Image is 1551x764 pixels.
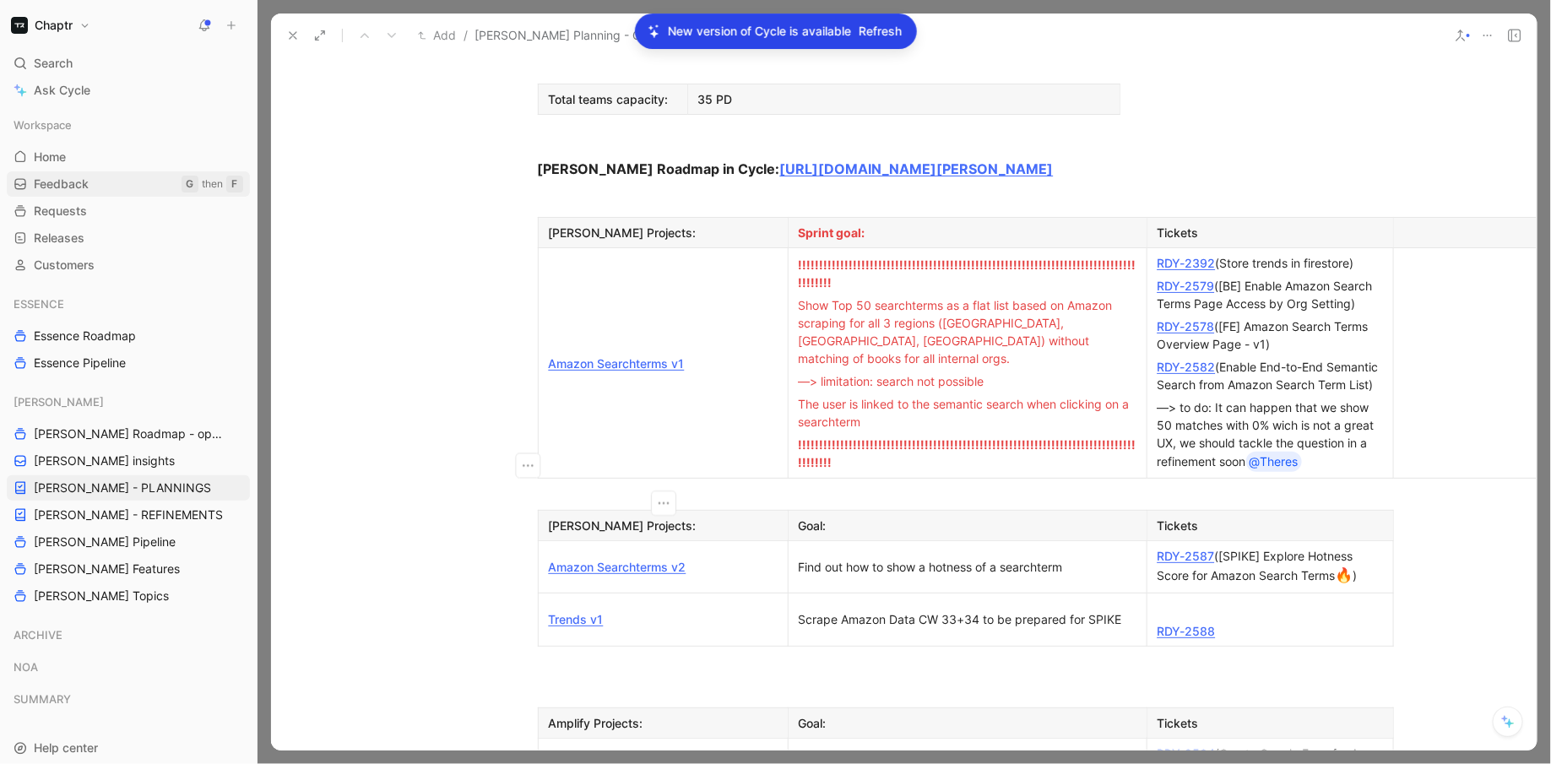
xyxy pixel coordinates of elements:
span: Essence Pipeline [34,355,126,371]
div: Tickets [1158,714,1383,732]
span: SUMMARY [14,691,71,707]
a: Trends v1 [549,612,604,626]
div: Help center [7,735,250,761]
span: [PERSON_NAME] insights [34,452,175,469]
div: Tickets [1158,517,1383,534]
img: Chaptr [11,17,28,34]
div: then [202,176,223,192]
a: [PERSON_NAME] Topics [7,583,250,609]
div: (Store trends in firestore) [1158,254,1383,272]
div: @Theres [1250,452,1299,472]
a: Requests [7,198,250,224]
div: [PERSON_NAME] [7,389,250,415]
a: [URL][DOMAIN_NAME][PERSON_NAME] [780,160,1054,177]
div: ARCHIVE [7,622,250,648]
a: Home [7,144,250,170]
span: Releases [34,230,84,247]
div: Find out how to show a hotness of a searchterm [799,558,1136,576]
span: Home [34,149,66,165]
div: ARCHIVE [7,622,250,653]
span: Sprint goal: [799,225,865,240]
div: Goal: [799,517,1136,534]
span: The user is linked to the semantic search when clicking on a searchterm [799,397,1133,429]
a: RDY-2579 [1158,279,1215,293]
div: —> to do: It can happen that we show 50 matches with 0% wich is not a great UX, we should tackle ... [1158,398,1383,472]
div: Goal: [799,714,1136,732]
span: !!!!!!!!!!!!!!!!!!!!!!!!!!!!!!!!!!!!!!!!!!!!!!!!!!!!!!!!!!!!!!!!!!!!!!!!!!!!!!!!!!!!!!!! [799,257,1136,290]
button: Refresh [859,20,903,42]
span: [PERSON_NAME] Topics [34,588,169,604]
strong: [PERSON_NAME] Roadmap in Cycle: [538,160,780,177]
div: ESSENCEEssence RoadmapEssence Pipeline [7,291,250,376]
span: Customers [34,257,95,274]
a: Customers [7,252,250,278]
div: NOA [7,654,250,680]
div: Total teams capacity: [549,90,677,108]
div: Amplify Projects: [549,714,778,732]
a: [PERSON_NAME] - REFINEMENTS [7,502,250,528]
a: RDY-2578 [1158,319,1215,333]
span: [PERSON_NAME] - REFINEMENTS [34,507,223,523]
span: Workspace [14,116,72,133]
a: Releases [7,225,250,251]
span: [PERSON_NAME] [14,393,104,410]
span: Refresh [860,21,903,41]
span: Help center [34,740,98,755]
p: New version of Cycle is available [669,21,852,41]
span: [PERSON_NAME] Planning - Cycle 56 (12.08.-26.08.2025) [475,25,799,46]
span: Search [34,53,73,73]
div: ([FE] Amazon Search Terms Overview Page - v1) [1158,317,1383,353]
span: !!!!!!!!!!!!!!!!!!!!!!!!!!!!!!!!!!!!!!!!!!!!!!!!!!!!!!!!!!!!!!!!!!!!!!!!!!!!!!!!!!!!!!!! [799,437,1136,469]
button: Add [414,25,460,46]
span: [PERSON_NAME] - PLANNINGS [34,480,211,496]
a: [PERSON_NAME] insights [7,448,250,474]
div: ESSENCE [7,291,250,317]
a: Amazon Searchterms v1 [549,356,685,371]
div: ([BE] Enable Amazon Search Terms Page Access by Org Setting) [1158,277,1383,312]
div: [PERSON_NAME] Projects: [549,224,778,241]
div: G [182,176,198,192]
a: RDY-2594 [1158,746,1216,761]
a: FeedbackGthenF [7,171,250,197]
a: Amazon Searchterms v2 [549,560,686,574]
a: Essence Pipeline [7,350,250,376]
div: Scrape Amazon Data CW 33+34 to be prepared for SPIKE [799,610,1136,628]
div: 35 PD [698,90,1109,108]
div: [PERSON_NAME][PERSON_NAME] Roadmap - open items[PERSON_NAME] insights[PERSON_NAME] - PLANNINGS[PE... [7,389,250,609]
span: Feedback [34,176,89,192]
div: Tickets [1158,224,1383,241]
a: [PERSON_NAME] Features [7,556,250,582]
div: ([SPIKE] Explore Hotness Score for Amazon Search Terms ) [1158,547,1383,587]
div: SUMMARY [7,686,250,712]
span: Ask Cycle [34,80,90,100]
div: [PERSON_NAME] Projects: [549,517,778,534]
div: Search [7,51,250,76]
span: [PERSON_NAME] Pipeline [34,534,176,550]
div: NOA [7,654,250,685]
span: / [464,25,468,46]
a: Ask Cycle [7,78,250,103]
a: [PERSON_NAME] - PLANNINGS [7,475,250,501]
a: RDY-2582 [1158,360,1216,374]
a: [PERSON_NAME] Roadmap - open items [7,421,250,447]
button: ChaptrChaptr [7,14,95,37]
span: Show Top 50 searchterms as a flat list based on Amazon scraping for all 3 regions ([GEOGRAPHIC_DA... [799,298,1116,366]
span: —> limitation: search not possible [799,374,984,388]
span: ARCHIVE [14,626,62,643]
div: (Enable End-to-End Semantic Search from Amazon Search Term List) [1158,358,1383,393]
span: 🔥 [1336,566,1353,583]
a: [PERSON_NAME] Pipeline [7,529,250,555]
div: Workspace [7,112,250,138]
div: SUMMARY [7,686,250,717]
span: Requests [34,203,87,219]
span: NOA [14,658,38,675]
span: Essence Roadmap [34,328,136,344]
a: RDY-2588 [1158,624,1216,638]
span: [PERSON_NAME] Roadmap - open items [34,425,229,442]
a: RDY-2587 [1158,549,1215,563]
span: [PERSON_NAME] Features [34,561,180,577]
h1: Chaptr [35,18,73,33]
div: F [226,176,243,192]
a: RDY-2392 [1158,256,1216,270]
